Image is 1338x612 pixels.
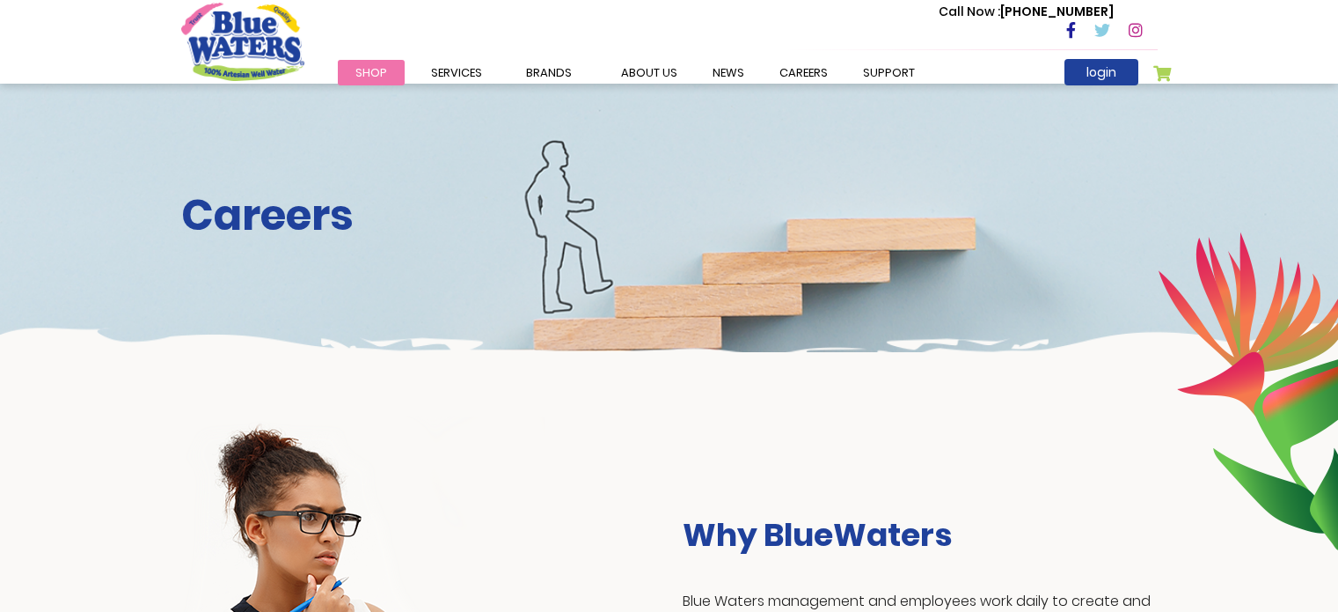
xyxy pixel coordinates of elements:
img: career-intro-leaves.png [1158,232,1338,550]
a: careers [762,60,845,85]
a: store logo [181,3,304,80]
a: support [845,60,932,85]
a: about us [603,60,695,85]
a: News [695,60,762,85]
a: login [1064,59,1138,85]
span: Shop [355,64,387,81]
span: Call Now : [939,3,1000,20]
h3: Why BlueWaters [683,516,1158,554]
p: [PHONE_NUMBER] [939,3,1114,21]
span: Services [431,64,482,81]
span: Brands [526,64,572,81]
h2: Careers [181,190,1158,241]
